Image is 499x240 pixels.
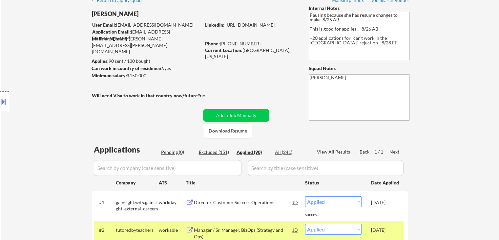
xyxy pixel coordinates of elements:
[94,146,159,154] div: Applications
[159,180,186,186] div: ATS
[360,149,370,155] div: Back
[99,227,111,233] div: #2
[161,149,194,156] div: Pending (0)
[292,224,299,236] div: JD
[159,227,186,233] div: workable
[92,58,201,64] div: 90 sent / 130 bought
[159,199,186,206] div: workday
[237,149,269,156] div: Applied (90)
[92,22,201,28] div: [EMAIL_ADDRESS][DOMAIN_NAME]
[292,196,299,208] div: JD
[305,177,362,188] div: Status
[194,227,293,240] div: Manager / Sr. Manager, BizOps (Strategy and Ops)
[205,22,224,28] strong: LinkedIn:
[371,199,400,206] div: [DATE]
[205,41,220,46] strong: Phone:
[92,29,201,41] div: [EMAIL_ADDRESS][DOMAIN_NAME]
[203,109,269,122] button: Add a Job Manually
[205,47,242,53] strong: Current Location:
[92,72,201,79] div: $150,000
[199,149,232,156] div: Excluded (151)
[92,65,199,72] div: yes
[92,22,116,28] strong: User Email:
[92,29,131,35] strong: Application Email:
[371,180,400,186] div: Date Applied
[205,47,298,60] div: [GEOGRAPHIC_DATA], [US_STATE]
[371,227,400,233] div: [DATE]
[92,65,164,71] strong: Can work in country of residence?:
[116,180,159,186] div: Company
[248,160,404,176] input: Search by title (case sensitive)
[317,149,352,155] div: View All Results
[116,227,159,233] div: tutoredbyteachers
[186,180,299,186] div: Title
[92,36,201,55] div: [PERSON_NAME][EMAIL_ADDRESS][PERSON_NAME][DOMAIN_NAME]
[92,36,126,41] strong: Mailslurp Email:
[309,65,410,72] div: Squad Notes
[204,124,252,138] button: Download Resume
[116,199,159,212] div: gainsight.wd5.gainsight_external_careers
[194,199,293,206] div: Director, Customer Success Operations
[92,10,227,18] div: [PERSON_NAME]
[389,149,400,155] div: Next
[92,93,201,98] strong: Will need Visa to work in that country now/future?:
[99,199,111,206] div: #1
[225,22,275,28] a: [URL][DOMAIN_NAME]
[374,149,389,155] div: 1 / 1
[94,160,241,176] input: Search by company (case sensitive)
[275,149,308,156] div: All (241)
[200,92,219,99] div: no
[309,5,410,12] div: Internal Notes
[305,212,331,218] div: success
[205,40,298,47] div: [PHONE_NUMBER]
